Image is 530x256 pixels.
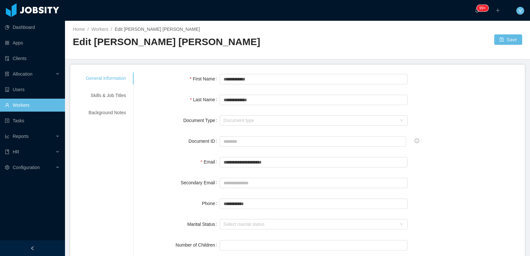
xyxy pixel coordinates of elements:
[87,27,89,32] span: /
[78,90,134,102] div: Skills & Job Titles
[400,222,404,227] i: icon: down
[13,149,19,154] span: HR
[111,27,112,32] span: /
[200,159,219,165] label: Email
[13,134,29,139] span: Reports
[190,76,220,81] label: First Name
[5,165,9,170] i: icon: setting
[5,150,9,154] i: icon: book
[496,8,500,13] i: icon: plus
[220,74,407,84] input: First Name
[224,221,396,227] div: Select marital status
[5,134,9,139] i: icon: line-chart
[5,52,60,65] a: icon: auditClients
[78,107,134,119] div: Background Notes
[220,95,407,105] input: Last Name
[181,180,220,185] label: Secondary Email
[115,27,200,32] span: Edit [PERSON_NAME] [PERSON_NAME]
[187,222,219,227] label: Marital Status
[183,118,220,123] label: Document Type
[5,114,60,127] a: icon: profileTasks
[13,165,40,170] span: Configuration
[175,242,219,248] label: Number of Children
[13,71,32,77] span: Allocation
[78,72,134,84] div: General Information
[73,27,85,32] a: Home
[202,201,219,206] label: Phone
[400,118,404,123] i: icon: down
[519,7,522,15] span: V
[190,97,220,102] label: Last Name
[220,136,406,147] input: Document ID
[91,27,108,32] a: Workers
[5,72,9,76] i: icon: solution
[5,83,60,96] a: icon: robotUsers
[220,240,407,250] input: Number of Children
[475,8,479,13] i: icon: bell
[220,157,407,167] input: Email
[220,178,407,188] input: Secondary Email
[494,34,522,45] button: icon: saveSave
[415,139,419,143] span: info-circle
[5,99,60,112] a: icon: userWorkers
[5,21,60,34] a: icon: pie-chartDashboard
[73,35,298,49] h2: Edit [PERSON_NAME] [PERSON_NAME]
[477,5,488,11] sup: 219
[220,199,407,209] input: Phone
[188,139,220,144] label: Document ID
[224,117,396,124] div: Document type
[5,36,60,49] a: icon: appstoreApps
